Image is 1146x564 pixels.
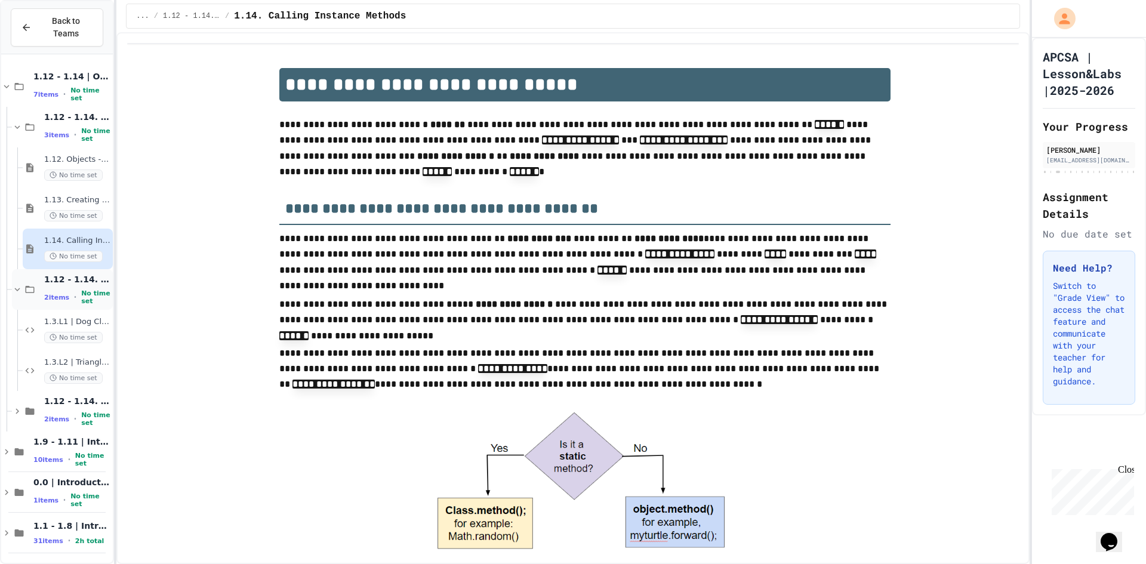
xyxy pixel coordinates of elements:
[33,520,110,531] span: 1.1 - 1.8 | Introduction to Java
[68,536,70,545] span: •
[33,91,58,98] span: 7 items
[74,130,76,140] span: •
[44,372,103,384] span: No time set
[154,11,158,21] span: /
[1047,464,1134,515] iframe: chat widget
[1046,156,1132,165] div: [EMAIL_ADDRESS][DOMAIN_NAME]
[1096,516,1134,552] iframe: chat widget
[68,455,70,464] span: •
[33,456,63,464] span: 10 items
[75,537,104,545] span: 2h total
[44,251,103,262] span: No time set
[44,236,110,246] span: 1.14. Calling Instance Methods
[44,112,110,122] span: 1.12 - 1.14. | Lessons and Notes
[44,332,103,343] span: No time set
[1043,189,1135,222] h2: Assignment Details
[1043,227,1135,241] div: No due date set
[44,210,103,221] span: No time set
[44,396,110,406] span: 1.12 - 1.14. | Practice Labs
[63,495,66,505] span: •
[33,537,63,545] span: 31 items
[44,294,69,301] span: 2 items
[81,289,110,305] span: No time set
[33,436,110,447] span: 1.9 - 1.11 | Introduction to Methods
[234,9,406,23] span: 1.14. Calling Instance Methods
[44,169,103,181] span: No time set
[44,415,69,423] span: 2 items
[81,127,110,143] span: No time set
[63,90,66,99] span: •
[11,8,103,47] button: Back to Teams
[81,411,110,427] span: No time set
[74,292,76,302] span: •
[74,414,76,424] span: •
[136,11,149,21] span: ...
[1043,118,1135,135] h2: Your Progress
[1042,5,1079,32] div: My Account
[33,71,110,82] span: 1.12 - 1.14 | Objects and Instances of Classes
[44,195,110,205] span: 1.13. Creating and Initializing Objects: Constructors
[44,357,110,368] span: 1.3.L2 | Triangle Class Lab
[1046,144,1132,155] div: [PERSON_NAME]
[44,317,110,327] span: 1.3.L1 | Dog Class Lab
[39,15,93,40] span: Back to Teams
[5,5,82,76] div: Chat with us now!Close
[225,11,229,21] span: /
[44,155,110,165] span: 1.12. Objects - Instances of Classes
[33,477,110,488] span: 0.0 | Introduction to APCSA
[1053,261,1125,275] h3: Need Help?
[33,497,58,504] span: 1 items
[70,492,110,508] span: No time set
[1053,280,1125,387] p: Switch to "Grade View" to access the chat feature and communicate with your teacher for help and ...
[44,274,110,285] span: 1.12 - 1.14. | Graded Labs
[44,131,69,139] span: 3 items
[70,87,110,102] span: No time set
[1043,48,1135,98] h1: APCSA | Lesson&Labs |2025-2026
[163,11,220,21] span: 1.12 - 1.14. | Lessons and Notes
[75,452,110,467] span: No time set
